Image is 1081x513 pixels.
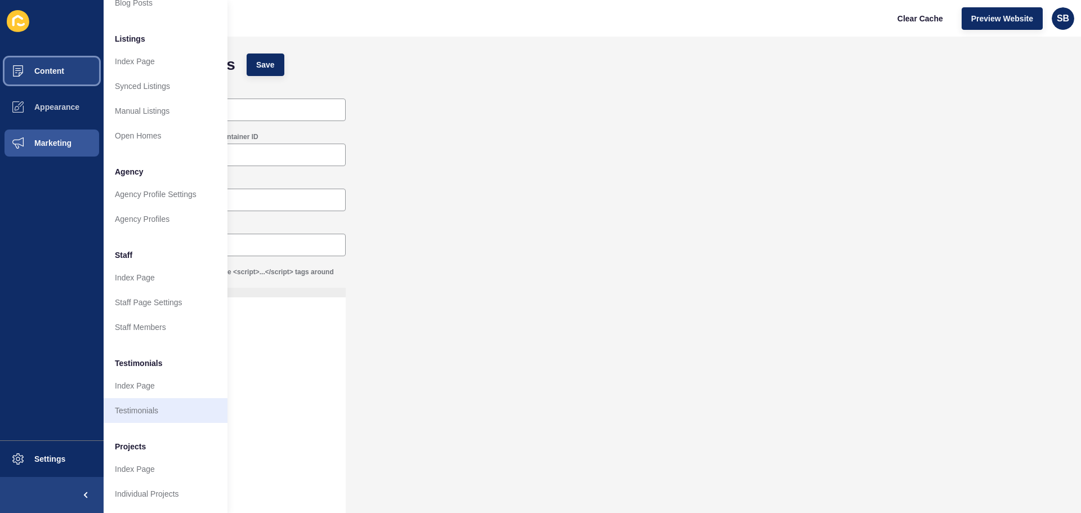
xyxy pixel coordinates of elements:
a: Individual Projects [104,481,227,506]
a: Index Page [104,265,227,290]
span: Agency [115,166,144,177]
a: Index Page [104,373,227,398]
label: Custom tracking snippets (include <script>...</script> tags around plain JS) [120,267,346,286]
button: Preview Website [962,7,1043,30]
label: [PERSON_NAME] Reach GTM Container ID [120,132,258,141]
span: Clear Cache [897,13,943,24]
span: Save [256,59,275,70]
a: Agency Profile Settings [104,182,227,207]
span: Staff [115,249,132,261]
a: Synced Listings [104,74,227,99]
button: Clear Cache [888,7,953,30]
a: Open Homes [104,123,227,148]
span: Preview Website [971,13,1033,24]
a: Index Page [104,49,227,74]
span: Listings [115,33,145,44]
button: Save [247,53,284,76]
span: Projects [115,441,146,452]
a: Agency Profiles [104,207,227,231]
a: Staff Page Settings [104,290,227,315]
a: Staff Members [104,315,227,340]
span: SB [1057,13,1069,24]
a: Index Page [104,457,227,481]
span: Testimonials [115,358,163,369]
a: Manual Listings [104,99,227,123]
a: Testimonials [104,398,227,423]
